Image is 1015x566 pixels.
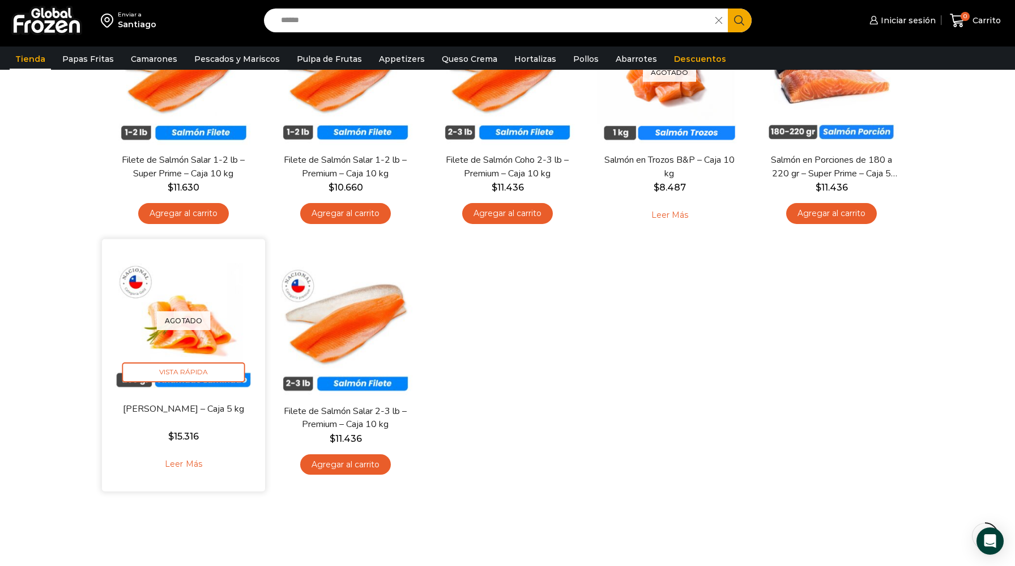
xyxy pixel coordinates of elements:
[280,405,411,431] a: Filete de Salmón Salar 2-3 lb – Premium – Caja 10 kg
[654,182,659,193] span: $
[189,48,285,70] a: Pescados y Mariscos
[118,154,249,180] a: Filete de Salmón Salar 1-2 lb – Super Prime – Caja 10 kg
[122,362,245,382] span: Vista Rápida
[125,48,183,70] a: Camarones
[157,311,211,330] p: Agotado
[634,203,706,227] a: Leé más sobre “Salmón en Trozos B&P - Caja 10 kg”
[492,182,524,193] bdi: 11.436
[766,154,897,180] a: Salmón en Porciones de 180 a 220 gr – Super Prime – Caja 5 kg
[970,15,1001,26] span: Carrito
[976,527,1004,555] div: Open Intercom Messenger
[786,203,877,224] a: Agregar al carrito: “Salmón en Porciones de 180 a 220 gr - Super Prime - Caja 5 kg”
[604,154,735,180] a: Salmón en Trozos B&P – Caja 10 kg
[654,182,686,193] bdi: 8.487
[168,430,199,441] bdi: 15.316
[816,182,821,193] span: $
[168,430,174,441] span: $
[462,203,553,224] a: Agregar al carrito: “Filete de Salmón Coho 2-3 lb - Premium - Caja 10 kg”
[373,48,430,70] a: Appetizers
[300,454,391,475] a: Agregar al carrito: “Filete de Salmón Salar 2-3 lb - Premium - Caja 10 kg”
[118,402,249,415] a: [PERSON_NAME] – Caja 5 kg
[168,182,199,193] bdi: 11.630
[329,182,334,193] span: $
[101,11,118,30] img: address-field-icon.svg
[118,11,156,19] div: Enviar a
[436,48,503,70] a: Queso Crema
[878,15,936,26] span: Iniciar sesión
[728,9,752,32] button: Search button
[610,48,663,70] a: Abarrotes
[118,19,156,30] div: Santiago
[961,12,970,21] span: 0
[492,182,497,193] span: $
[10,48,51,70] a: Tienda
[442,154,573,180] a: Filete de Salmón Coho 2-3 lb – Premium – Caja 10 kg
[329,182,363,193] bdi: 10.660
[867,9,936,32] a: Iniciar sesión
[509,48,562,70] a: Hortalizas
[816,182,848,193] bdi: 11.436
[330,433,362,444] bdi: 11.436
[147,452,219,476] a: Leé más sobre “Salmón Ahumado Laminado - Caja 5 kg”
[643,64,696,82] p: Agotado
[280,154,411,180] a: Filete de Salmón Salar 1-2 lb – Premium – Caja 10 kg
[168,182,173,193] span: $
[568,48,604,70] a: Pollos
[291,48,368,70] a: Pulpa de Frutas
[330,433,335,444] span: $
[57,48,120,70] a: Papas Fritas
[668,48,732,70] a: Descuentos
[300,203,391,224] a: Agregar al carrito: “Filete de Salmón Salar 1-2 lb – Premium - Caja 10 kg”
[138,203,229,224] a: Agregar al carrito: “Filete de Salmón Salar 1-2 lb - Super Prime - Caja 10 kg”
[947,7,1004,34] a: 0 Carrito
